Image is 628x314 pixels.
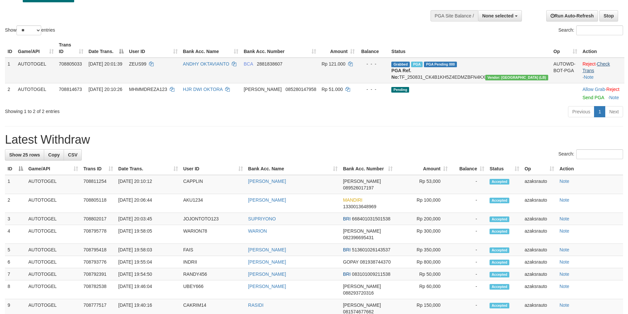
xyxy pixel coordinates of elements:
[546,10,598,21] a: Run Auto-Refresh
[395,280,450,299] td: Rp 60,000
[599,10,618,21] a: Stop
[559,259,569,265] a: Note
[606,87,619,92] a: Reject
[357,39,389,58] th: Balance
[580,83,624,103] td: ·
[584,74,594,80] a: Note
[26,256,81,268] td: AUTOTOGEL
[59,61,82,67] span: 708805033
[490,284,509,290] span: Accepted
[116,256,181,268] td: [DATE] 19:55:04
[576,149,623,159] input: Search:
[181,244,246,256] td: FAIS
[181,268,246,280] td: RANDY456
[15,58,56,83] td: AUTOTOGEL
[558,25,623,35] label: Search:
[183,61,229,67] a: ANDHY OKTAVIANTO
[116,213,181,225] td: [DATE] 20:03:45
[181,213,246,225] td: JOJONTOTO123
[116,244,181,256] td: [DATE] 19:58:03
[244,61,253,67] span: BCA
[580,39,624,58] th: Action
[5,213,26,225] td: 3
[26,244,81,256] td: AUTOTOGEL
[522,163,557,175] th: Op: activate to sort column ascending
[343,284,381,289] span: [PERSON_NAME]
[485,75,548,80] span: Vendor URL: https://dashboard.q2checkout.com/secure
[490,303,509,308] span: Accepted
[81,194,116,213] td: 708805118
[5,175,26,194] td: 1
[605,106,623,117] a: Next
[395,225,450,244] td: Rp 300,000
[15,83,56,103] td: AUTOTOGEL
[248,247,286,252] a: [PERSON_NAME]
[389,39,551,58] th: Status
[450,213,487,225] td: -
[26,213,81,225] td: AUTOTOGEL
[478,10,522,21] button: None selected
[181,256,246,268] td: INDRII
[248,197,286,203] a: [PERSON_NAME]
[319,39,357,58] th: Amount: activate to sort column ascending
[343,271,350,277] span: BRI
[522,213,557,225] td: azaksrauto
[9,152,40,157] span: Show 25 rows
[583,87,606,92] span: ·
[64,149,82,160] a: CSV
[450,268,487,280] td: -
[395,194,450,213] td: Rp 100,000
[129,61,146,67] span: ZEUS99
[129,87,167,92] span: MHMMDREZA123
[248,302,264,308] a: RASIDI
[181,225,246,244] td: WARION78
[609,95,619,100] a: Note
[559,271,569,277] a: Note
[180,39,241,58] th: Bank Acc. Name: activate to sort column ascending
[48,152,60,157] span: Copy
[551,58,580,83] td: AUTOWD-BOT-PGA
[559,197,569,203] a: Note
[559,216,569,221] a: Note
[391,87,409,93] span: Pending
[116,280,181,299] td: [DATE] 19:46:04
[116,194,181,213] td: [DATE] 20:06:44
[522,175,557,194] td: azaksrauto
[26,163,81,175] th: Game/API: activate to sort column ascending
[5,256,26,268] td: 6
[352,271,391,277] span: Copy 083101009211538 to clipboard
[551,39,580,58] th: Op: activate to sort column ascending
[395,256,450,268] td: Rp 800,000
[576,25,623,35] input: Search:
[81,280,116,299] td: 708782538
[424,62,457,67] span: PGA Pending
[343,204,376,209] span: Copy 1330013648969 to clipboard
[5,225,26,244] td: 4
[81,225,116,244] td: 708795778
[522,268,557,280] td: azaksrauto
[490,179,509,185] span: Accepted
[16,25,41,35] select: Showentries
[389,58,551,83] td: TF_250831_CK4B1KH5Z4EDMZBFN4KX
[395,213,450,225] td: Rp 200,000
[5,39,15,58] th: ID
[181,280,246,299] td: UBEY666
[490,198,509,203] span: Accepted
[5,268,26,280] td: 7
[340,163,395,175] th: Bank Acc. Number: activate to sort column ascending
[522,244,557,256] td: azaksrauto
[5,58,15,83] td: 1
[522,225,557,244] td: azaksrauto
[490,229,509,234] span: Accepted
[583,61,610,73] a: Check Trans
[559,284,569,289] a: Note
[321,87,343,92] span: Rp 51.000
[81,256,116,268] td: 708793776
[44,149,64,160] a: Copy
[81,175,116,194] td: 708811254
[431,10,478,21] div: PGA Site Balance /
[26,280,81,299] td: AUTOTOGEL
[248,179,286,184] a: [PERSON_NAME]
[395,175,450,194] td: Rp 53,000
[343,247,350,252] span: BRI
